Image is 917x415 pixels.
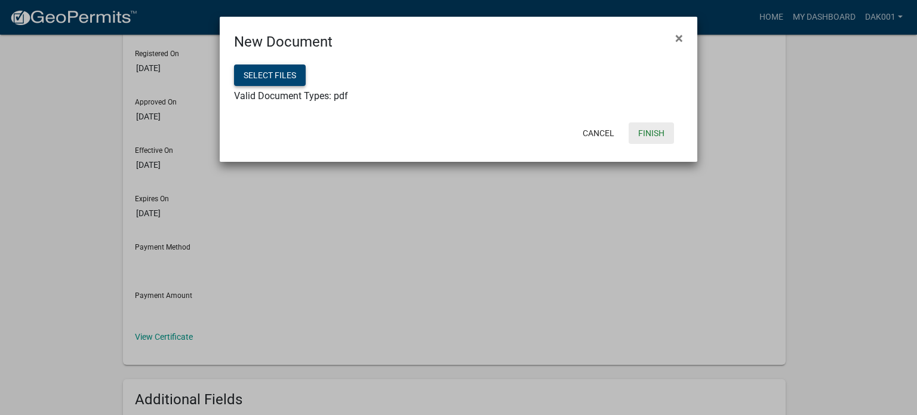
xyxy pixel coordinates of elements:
button: Cancel [573,122,624,144]
h4: New Document [234,31,333,53]
button: Close [666,21,693,55]
span: Valid Document Types: pdf [234,90,348,102]
button: Select files [234,64,306,86]
span: × [675,30,683,47]
button: Finish [629,122,674,144]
